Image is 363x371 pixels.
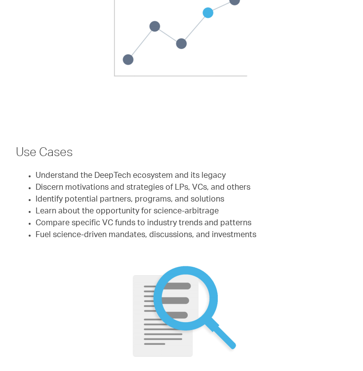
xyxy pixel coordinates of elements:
[36,230,347,242] li: Fuel science-driven mandates, discussions, and investments
[36,206,347,218] li: Learn about the opportunity for science-arbitrage
[36,218,347,230] li: Compare specific VC funds to industry trends and patterns
[36,182,347,194] li: Discern motivations and strategies of LPs, VCs, and others
[36,170,347,182] li: Understand the DeepTech ecosystem and its legacy
[36,194,347,206] li: Identify potential partners, programs, and solutions
[16,146,347,163] h3: Use Cases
